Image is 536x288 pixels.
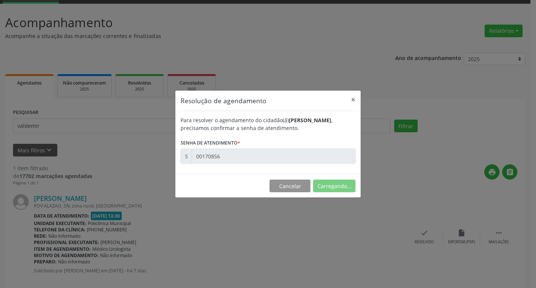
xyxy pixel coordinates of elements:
button: Close [346,91,361,109]
b: [PERSON_NAME] [289,117,331,124]
button: Cancelar [269,180,310,192]
div: S [181,149,192,164]
button: Carregando... [313,180,355,192]
label: Senha de atendimento [181,137,240,149]
div: Para resolver o agendamento do cidadão(ã) , precisamos confirmar a senha de atendimento. [181,116,355,132]
h5: Resolução de agendamento [181,96,267,105]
